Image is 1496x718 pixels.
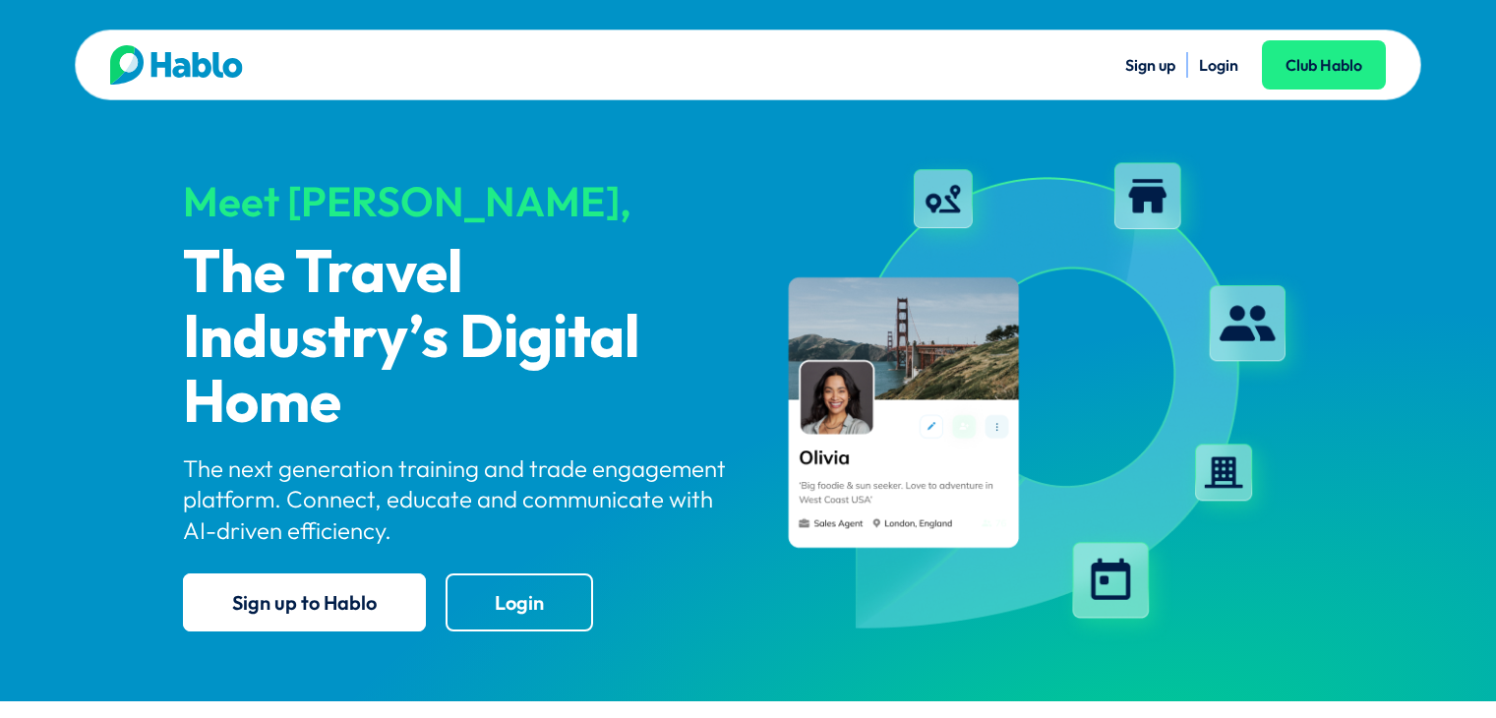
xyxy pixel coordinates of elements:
p: The next generation training and trade engagement platform. Connect, educate and communicate with... [183,453,732,546]
a: Club Hablo [1262,40,1386,90]
a: Login [1199,55,1238,75]
a: Sign up [1125,55,1175,75]
a: Login [446,573,593,631]
p: The Travel Industry’s Digital Home [183,242,732,437]
div: Meet [PERSON_NAME], [183,179,732,224]
a: Sign up to Hablo [183,573,426,631]
img: hablo-profile-image [765,147,1314,648]
img: Hablo logo main 2 [110,45,243,85]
